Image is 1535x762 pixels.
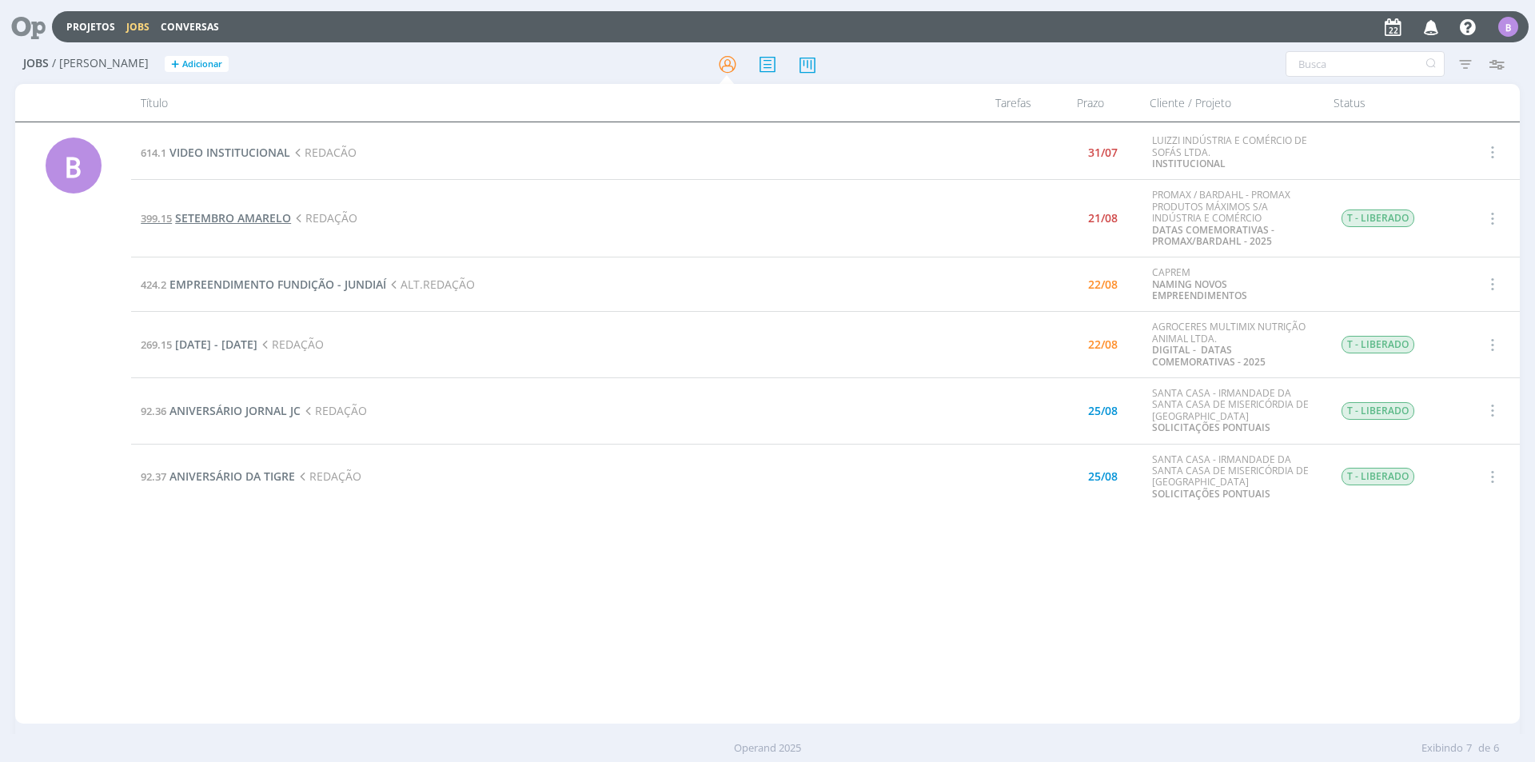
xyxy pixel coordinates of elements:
span: T - LIBERADO [1342,402,1414,420]
a: 92.37ANIVERSÁRIO DA TIGRE [141,469,295,484]
span: SETEMBRO AMARELO [175,210,291,225]
div: AGROCERES MULTIMIX NUTRIÇÃO ANIMAL LTDA. [1152,321,1317,368]
span: 424.2 [141,277,166,292]
button: Conversas [156,21,224,34]
a: Jobs [126,20,150,34]
span: ALT.REDAÇÃO [386,277,475,292]
a: SOLICITAÇÕES PONTUAIS [1152,421,1270,434]
div: 22/08 [1088,279,1118,290]
a: 92.36ANIVERSÁRIO JORNAL JC [141,403,301,418]
span: VIDEO INSTITUCIONAL [169,145,290,160]
a: NAMING NOVOS EMPREENDIMENTOS [1152,277,1247,302]
div: Título [131,84,945,122]
a: 424.2EMPREENDIMENTO FUNDIÇÃO - JUNDIAÍ [141,277,386,292]
span: EMPREENDIMENTO FUNDIÇÃO - JUNDIAÍ [169,277,386,292]
div: SANTA CASA - IRMANDADE DA SANTA CASA DE MISERICÓRDIA DE [GEOGRAPHIC_DATA] [1152,388,1317,434]
button: Projetos [62,21,120,34]
span: 399.15 [141,211,172,225]
button: B [1497,13,1519,41]
span: Jobs [23,57,49,70]
a: INSTITUCIONAL [1152,157,1226,170]
span: / [PERSON_NAME] [52,57,149,70]
span: 614.1 [141,146,166,160]
a: 614.1VIDEO INSTITUCIONAL [141,145,290,160]
span: T - LIBERADO [1342,336,1414,353]
span: T - LIBERADO [1342,468,1414,485]
div: 25/08 [1088,405,1118,417]
span: REDACÃO [290,145,357,160]
div: Tarefas [945,84,1041,122]
div: Prazo [1041,84,1140,122]
a: 269.15[DATE] - [DATE] [141,337,257,352]
span: REDAÇÃO [295,469,361,484]
span: 269.15 [141,337,172,352]
span: ANIVERSÁRIO JORNAL JC [169,403,301,418]
a: DIGITAL - DATAS COMEMORATIVAS - 2025 [1152,343,1266,368]
span: REDAÇÃO [291,210,357,225]
div: LUIZZI INDÚSTRIA E COMÉRCIO DE SOFÁS LTDA. [1152,135,1317,170]
a: SOLICITAÇÕES PONTUAIS [1152,487,1270,501]
button: +Adicionar [165,56,229,73]
div: SANTA CASA - IRMANDADE DA SANTA CASA DE MISERICÓRDIA DE [GEOGRAPHIC_DATA] [1152,454,1317,501]
a: DATAS COMEMORATIVAS - PROMAX/BARDAHL - 2025 [1152,223,1274,248]
span: + [171,56,179,73]
a: 399.15SETEMBRO AMARELO [141,210,291,225]
span: de [1478,740,1490,756]
span: 92.37 [141,469,166,484]
div: B [1498,17,1518,37]
div: Cliente / Projeto [1140,84,1324,122]
span: ANIVERSÁRIO DA TIGRE [169,469,295,484]
button: Jobs [122,21,154,34]
div: 22/08 [1088,339,1118,350]
div: PROMAX / BARDAHL - PROMAX PRODUTOS MÁXIMOS S/A INDÚSTRIA E COMÉRCIO [1152,190,1317,247]
span: 92.36 [141,404,166,418]
div: 25/08 [1088,471,1118,482]
div: B [46,138,102,193]
span: REDAÇÃO [301,403,367,418]
span: 7 [1466,740,1472,756]
span: Adicionar [182,59,222,70]
a: Conversas [161,20,219,34]
span: 6 [1493,740,1499,756]
input: Busca [1286,51,1445,77]
span: Exibindo [1421,740,1463,756]
span: REDAÇÃO [257,337,324,352]
a: Projetos [66,20,115,34]
div: 21/08 [1088,213,1118,224]
span: [DATE] - [DATE] [175,337,257,352]
div: CAPREM [1152,267,1317,301]
span: T - LIBERADO [1342,209,1414,227]
div: 31/07 [1088,147,1118,158]
div: Status [1324,84,1460,122]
